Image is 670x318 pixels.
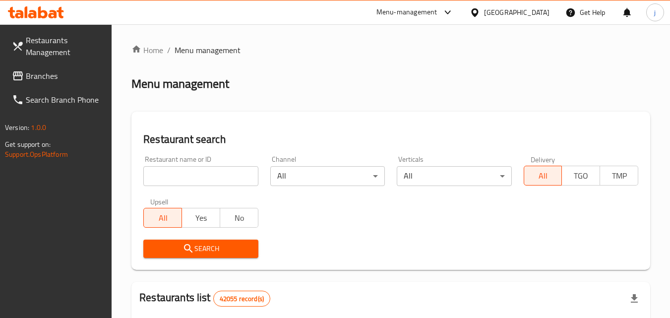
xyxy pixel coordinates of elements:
span: Version: [5,121,29,134]
button: Yes [182,208,220,228]
div: All [270,166,385,186]
button: Search [143,240,258,258]
span: TGO [566,169,596,183]
label: Upsell [150,198,169,205]
div: All [397,166,511,186]
li: / [167,44,171,56]
div: Total records count [213,291,270,307]
span: Yes [186,211,216,225]
span: Menu management [175,44,241,56]
input: Search for restaurant name or ID.. [143,166,258,186]
span: TMP [604,169,634,183]
span: Search [151,243,250,255]
span: Get support on: [5,138,51,151]
h2: Menu management [131,76,229,92]
span: 1.0.0 [31,121,46,134]
nav: breadcrumb [131,44,650,56]
span: j [654,7,656,18]
span: Branches [26,70,104,82]
label: Delivery [531,156,555,163]
a: Home [131,44,163,56]
span: All [528,169,558,183]
button: TGO [561,166,600,186]
a: Branches [4,64,112,88]
span: All [148,211,178,225]
span: Restaurants Management [26,34,104,58]
button: All [143,208,182,228]
button: All [524,166,562,186]
a: Restaurants Management [4,28,112,64]
button: TMP [600,166,638,186]
span: Search Branch Phone [26,94,104,106]
span: 42055 record(s) [214,294,270,304]
a: Search Branch Phone [4,88,112,112]
div: Menu-management [376,6,437,18]
h2: Restaurants list [139,290,270,307]
span: No [224,211,254,225]
div: Export file [622,287,646,311]
button: No [220,208,258,228]
a: Support.OpsPlatform [5,148,68,161]
h2: Restaurant search [143,132,638,147]
div: [GEOGRAPHIC_DATA] [484,7,549,18]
